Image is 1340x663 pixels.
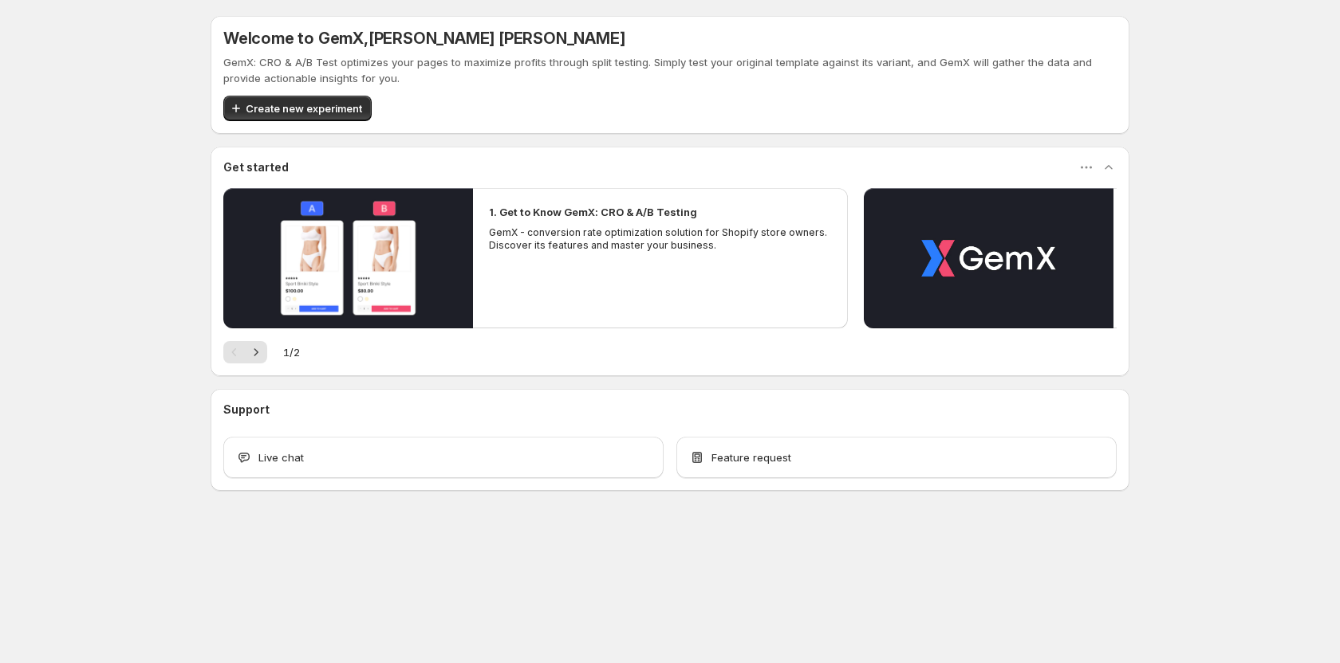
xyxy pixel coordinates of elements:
[364,29,625,48] span: , [PERSON_NAME] [PERSON_NAME]
[245,341,267,363] button: Next
[246,100,362,116] span: Create new experiment
[864,188,1113,328] button: Play video
[283,344,300,360] span: 1 / 2
[223,188,473,328] button: Play video
[711,449,791,465] span: Feature request
[223,341,267,363] nav: Pagination
[489,226,832,252] p: GemX - conversion rate optimization solution for Shopify store owners. Discover its features and ...
[223,54,1117,86] p: GemX: CRO & A/B Test optimizes your pages to maximize profits through split testing. Simply test ...
[223,96,372,121] button: Create new experiment
[223,402,270,418] h3: Support
[489,204,697,220] h2: 1. Get to Know GemX: CRO & A/B Testing
[223,159,289,175] h3: Get started
[258,449,304,465] span: Live chat
[223,29,625,48] h5: Welcome to GemX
